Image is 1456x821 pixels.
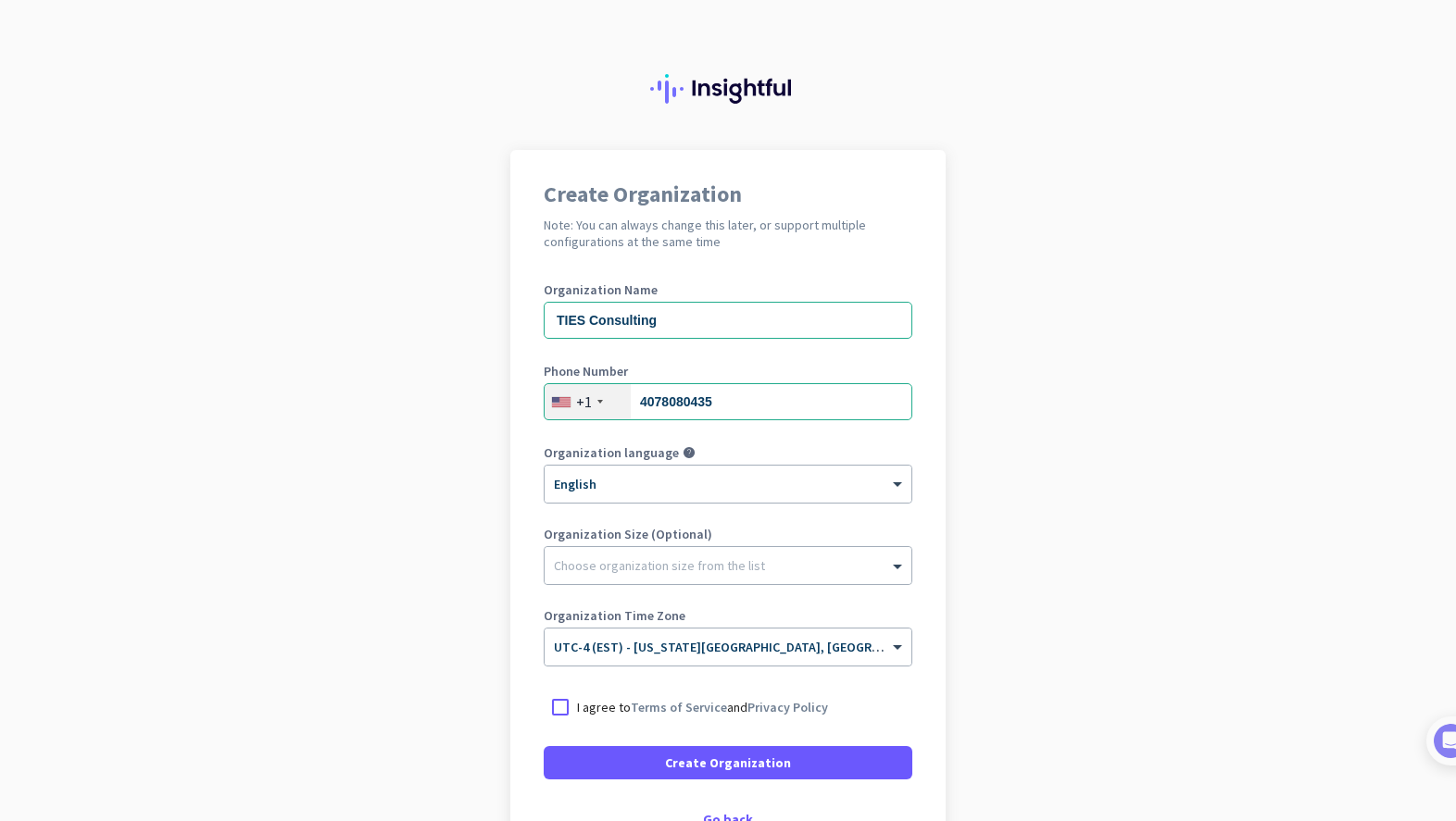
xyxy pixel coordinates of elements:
label: Organization Name [544,283,912,296]
i: help [683,446,696,459]
span: Create Organization [665,753,791,772]
button: Create Organization [544,746,912,779]
input: 201-555-0123 [544,383,912,420]
div: +1 [576,392,592,411]
h2: Note: You can always change this later, or support multiple configurations at the same time [544,217,912,250]
a: Terms of Service [631,699,727,715]
input: What is the name of your organization? [544,302,912,339]
label: Organization language [544,446,679,459]
a: Privacy Policy [747,699,828,715]
label: Organization Time Zone [544,609,912,622]
label: Organization Size (Optional) [544,528,912,541]
label: Phone Number [544,365,912,378]
p: I agree to and [577,698,828,716]
img: Insightful [650,74,806,104]
h1: Create Organization [544,183,912,205]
